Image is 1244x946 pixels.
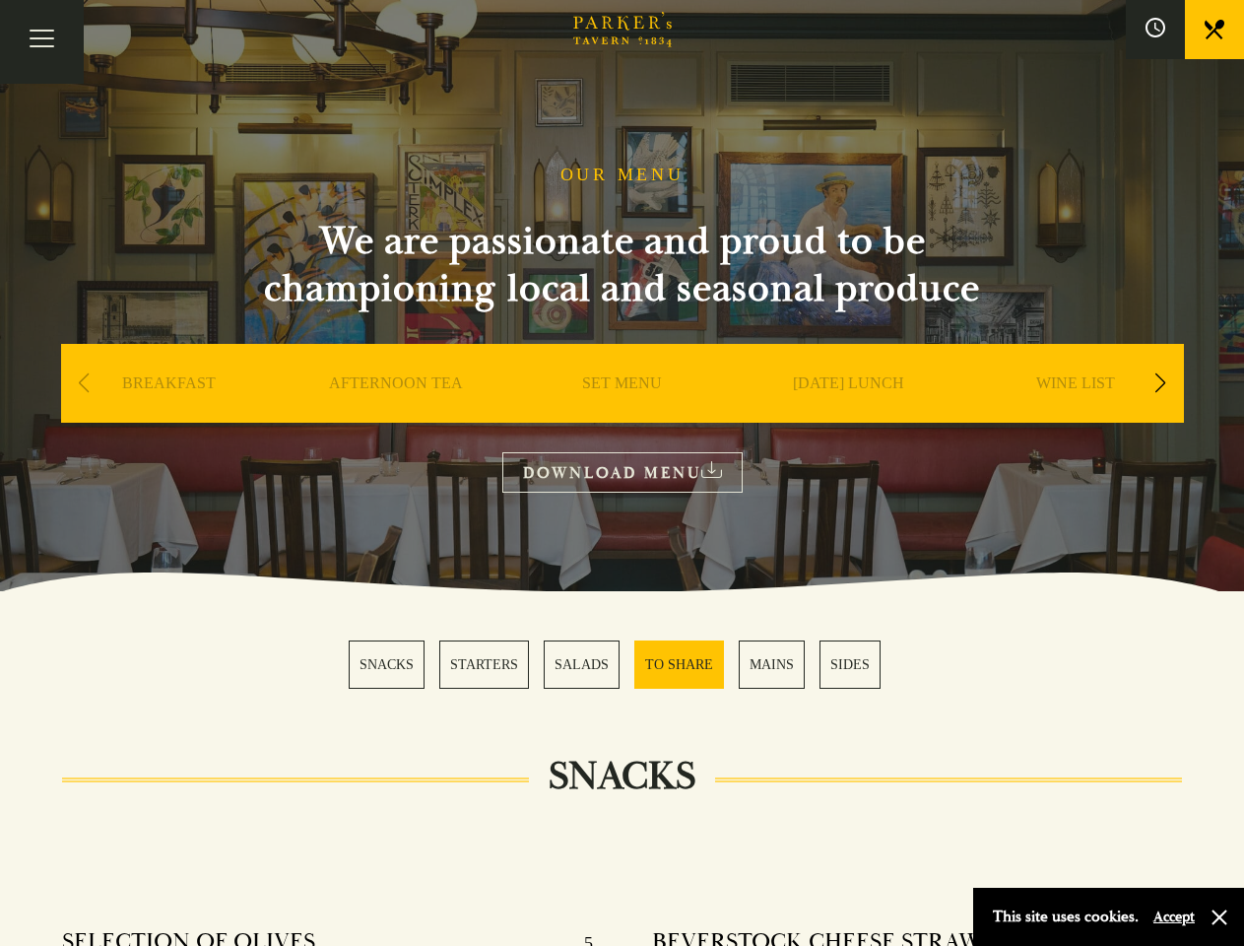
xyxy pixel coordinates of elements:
[741,344,957,482] div: 4 / 9
[634,641,724,689] a: 4 / 6
[529,753,715,800] h2: SNACKS
[349,641,425,689] a: 1 / 6
[1153,908,1195,926] button: Accept
[544,641,620,689] a: 3 / 6
[993,903,1139,931] p: This site uses cookies.
[229,218,1016,312] h2: We are passionate and proud to be championing local and seasonal produce
[61,344,278,482] div: 1 / 9
[582,373,662,452] a: SET MENU
[288,344,504,482] div: 2 / 9
[329,373,463,452] a: AFTERNOON TEA
[502,452,743,493] a: DOWNLOAD MENU
[1210,908,1229,927] button: Close and accept
[1147,362,1174,405] div: Next slide
[819,641,881,689] a: 6 / 6
[1036,373,1115,452] a: WINE LIST
[560,165,685,186] h1: OUR MENU
[439,641,529,689] a: 2 / 6
[967,344,1184,482] div: 5 / 9
[122,373,216,452] a: BREAKFAST
[514,344,731,482] div: 3 / 9
[71,362,98,405] div: Previous slide
[739,641,805,689] a: 5 / 6
[793,373,904,452] a: [DATE] LUNCH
